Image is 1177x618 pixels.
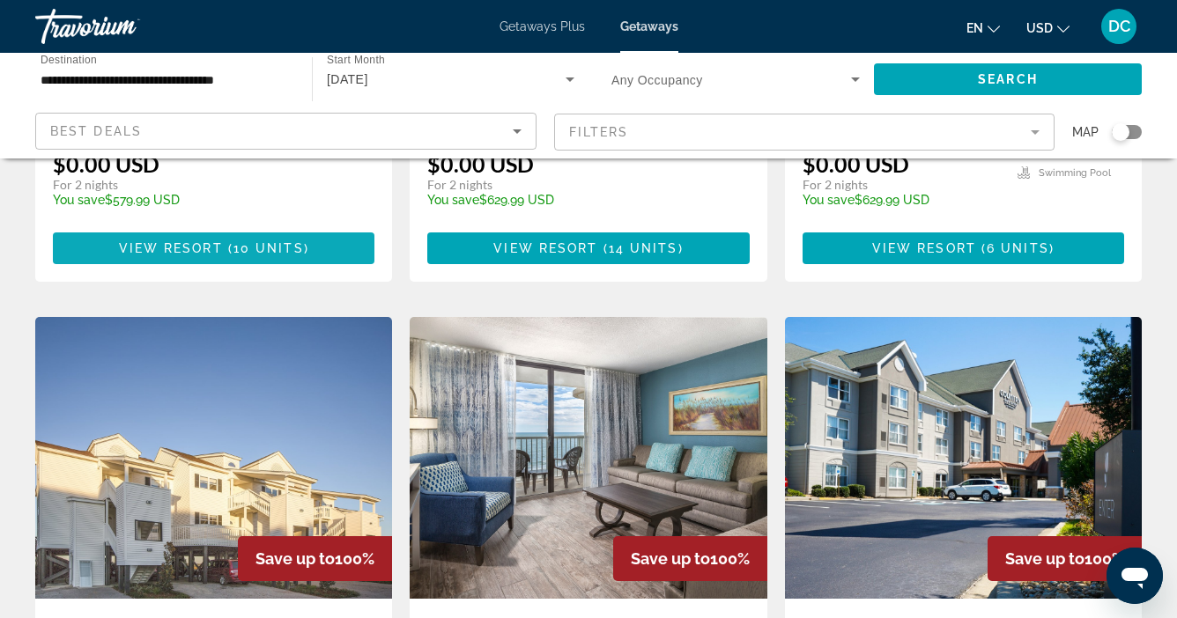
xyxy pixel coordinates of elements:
[255,549,335,568] span: Save up to
[427,151,534,177] p: $0.00 USD
[1039,167,1111,179] span: Swimming Pool
[966,15,1000,40] button: Change language
[803,232,1124,264] button: View Resort(6 units)
[1107,548,1163,604] iframe: Button to launch messaging window
[427,177,731,193] p: For 2 nights
[223,241,309,255] span: ( )
[966,21,983,35] span: en
[327,72,368,86] span: [DATE]
[35,317,392,599] img: 0955E01X.jpg
[50,121,522,142] mat-select: Sort by
[631,549,710,568] span: Save up to
[327,55,385,66] span: Start Month
[53,232,374,264] button: View Resort(10 units)
[53,177,250,193] p: For 2 nights
[493,241,597,255] span: View Resort
[1108,18,1130,35] span: DC
[41,54,97,65] span: Destination
[50,124,142,138] span: Best Deals
[554,113,1055,151] button: Filter
[500,19,585,33] a: Getaways Plus
[611,73,703,87] span: Any Occupancy
[410,317,766,599] img: 2178I01X.jpg
[874,63,1142,95] button: Search
[613,536,767,581] div: 100%
[1096,8,1142,45] button: User Menu
[872,241,976,255] span: View Resort
[978,72,1038,86] span: Search
[427,193,479,207] span: You save
[427,193,731,207] p: $629.99 USD
[1005,549,1084,568] span: Save up to
[53,151,159,177] p: $0.00 USD
[53,193,250,207] p: $579.99 USD
[976,241,1055,255] span: ( )
[785,317,1142,599] img: RU58E01X.jpg
[238,536,392,581] div: 100%
[35,4,211,49] a: Travorium
[1026,21,1053,35] span: USD
[1026,15,1070,40] button: Change currency
[803,151,909,177] p: $0.00 USD
[427,232,749,264] button: View Resort(14 units)
[803,177,1000,193] p: For 2 nights
[620,19,678,33] a: Getaways
[803,193,1000,207] p: $629.99 USD
[988,536,1142,581] div: 100%
[987,241,1049,255] span: 6 units
[53,193,105,207] span: You save
[609,241,678,255] span: 14 units
[597,241,683,255] span: ( )
[803,193,855,207] span: You save
[119,241,223,255] span: View Resort
[233,241,304,255] span: 10 units
[1072,120,1099,144] span: Map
